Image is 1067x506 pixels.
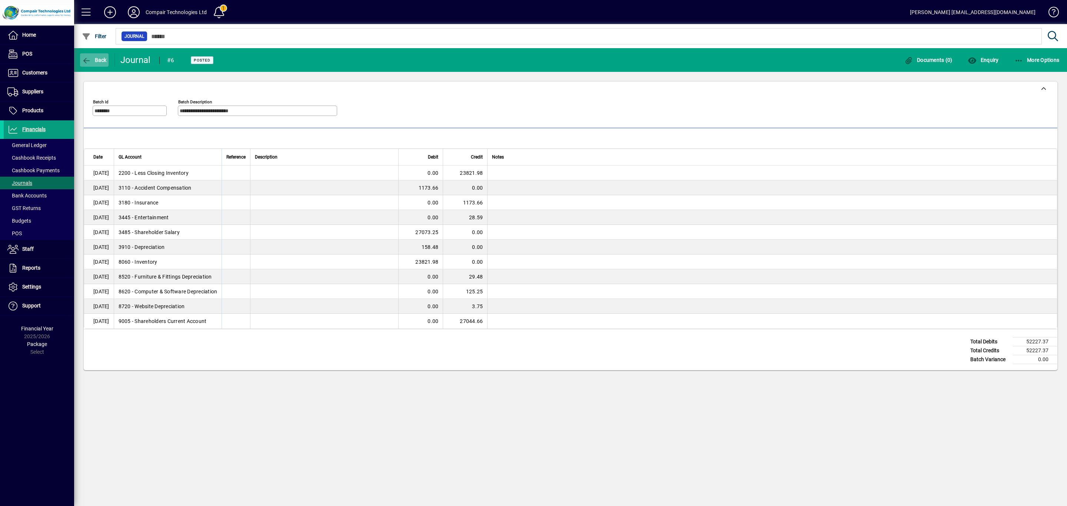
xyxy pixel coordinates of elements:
[84,166,114,180] td: [DATE]
[398,269,443,284] td: 0.00
[146,6,207,18] div: Compair Technologies Ltd
[4,240,74,259] a: Staff
[1043,1,1058,26] a: Knowledge Base
[398,314,443,329] td: 0.00
[443,180,487,195] td: 0.00
[4,177,74,189] a: Journals
[22,51,32,57] span: POS
[1013,53,1061,67] button: More Options
[93,153,103,161] span: Date
[93,99,109,104] mat-label: Batch Id
[80,53,109,67] button: Back
[84,225,114,240] td: [DATE]
[910,6,1036,18] div: [PERSON_NAME] [EMAIL_ADDRESS][DOMAIN_NAME]
[4,101,74,120] a: Products
[967,346,1013,355] td: Total Credits
[443,225,487,240] td: 0.00
[84,284,114,299] td: [DATE]
[82,57,107,63] span: Back
[119,214,169,221] span: 3445 - Entertainment
[119,184,192,192] span: 3110 - Accident Compensation
[7,167,60,173] span: Cashbook Payments
[124,33,144,40] span: Journal
[119,153,142,161] span: GL Account
[22,89,43,94] span: Suppliers
[492,153,504,161] span: Notes
[4,259,74,277] a: Reports
[119,229,180,236] span: 3485 - Shareholder Salary
[22,126,46,132] span: Financials
[398,284,443,299] td: 0.00
[398,299,443,314] td: 0.00
[7,142,47,148] span: General Ledger
[443,166,487,180] td: 23821.98
[84,210,114,225] td: [DATE]
[443,299,487,314] td: 3.75
[84,269,114,284] td: [DATE]
[1013,337,1057,346] td: 52227.37
[7,230,22,236] span: POS
[471,153,483,161] span: Credit
[84,314,114,329] td: [DATE]
[398,180,443,195] td: 1173.66
[119,169,189,177] span: 2200 - Less Closing Inventory
[22,265,40,271] span: Reports
[4,278,74,296] a: Settings
[398,254,443,269] td: 23821.98
[4,45,74,63] a: POS
[21,326,53,332] span: Financial Year
[398,210,443,225] td: 0.00
[74,53,115,67] app-page-header-button: Back
[98,6,122,19] button: Add
[443,254,487,269] td: 0.00
[22,32,36,38] span: Home
[443,195,487,210] td: 1173.66
[4,202,74,214] a: GST Returns
[904,57,953,63] span: Documents (0)
[443,284,487,299] td: 125.25
[7,155,56,161] span: Cashbook Receipts
[82,33,107,39] span: Filter
[4,164,74,177] a: Cashbook Payments
[4,189,74,202] a: Bank Accounts
[4,227,74,240] a: POS
[398,240,443,254] td: 158.48
[194,58,210,63] span: Posted
[84,195,114,210] td: [DATE]
[27,341,47,347] span: Package
[443,269,487,284] td: 29.48
[1014,57,1060,63] span: More Options
[22,303,41,309] span: Support
[22,107,43,113] span: Products
[84,180,114,195] td: [DATE]
[119,317,207,325] span: 9005 - Shareholders Current Account
[443,210,487,225] td: 28.59
[4,214,74,227] a: Budgets
[4,297,74,315] a: Support
[119,273,212,280] span: 8520 - Furniture & Fittings Depreciation
[443,314,487,329] td: 27044.66
[178,99,212,104] mat-label: Batch Description
[22,246,34,252] span: Staff
[398,225,443,240] td: 27073.25
[119,243,165,251] span: 3910 - Depreciation
[7,218,31,224] span: Budgets
[7,205,41,211] span: GST Returns
[84,299,114,314] td: [DATE]
[119,199,159,206] span: 3180 - Insurance
[1013,346,1057,355] td: 52227.37
[4,83,74,101] a: Suppliers
[967,355,1013,364] td: Batch Variance
[398,166,443,180] td: 0.00
[966,53,1000,67] button: Enquiry
[428,153,438,161] span: Debit
[80,30,109,43] button: Filter
[398,195,443,210] td: 0.00
[84,240,114,254] td: [DATE]
[122,6,146,19] button: Profile
[4,152,74,164] a: Cashbook Receipts
[119,288,217,295] span: 8620 - Computer & Software Depreciation
[226,153,246,161] span: Reference
[84,254,114,269] td: [DATE]
[120,54,152,66] div: Journal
